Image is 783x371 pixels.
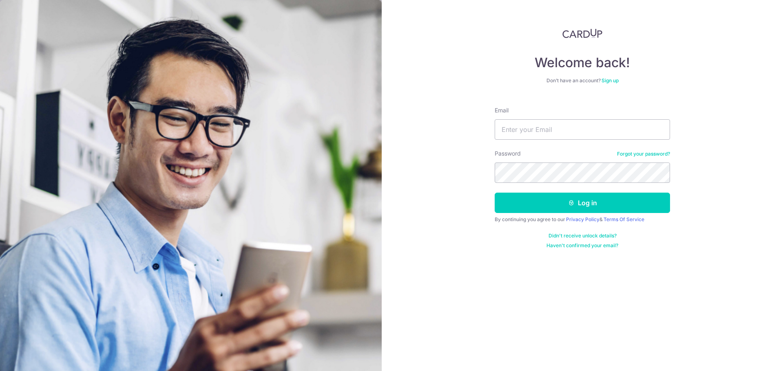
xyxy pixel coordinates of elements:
[495,119,670,140] input: Enter your Email
[495,193,670,213] button: Log in
[617,151,670,157] a: Forgot your password?
[566,216,599,222] a: Privacy Policy
[604,216,644,222] a: Terms Of Service
[562,29,602,38] img: CardUp Logo
[549,233,617,239] a: Didn't receive unlock details?
[546,242,618,249] a: Haven't confirmed your email?
[495,216,670,223] div: By continuing you agree to our &
[495,149,521,158] label: Password
[495,106,509,114] label: Email
[495,77,670,84] div: Don’t have an account?
[495,55,670,71] h4: Welcome back!
[602,77,619,83] a: Sign up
